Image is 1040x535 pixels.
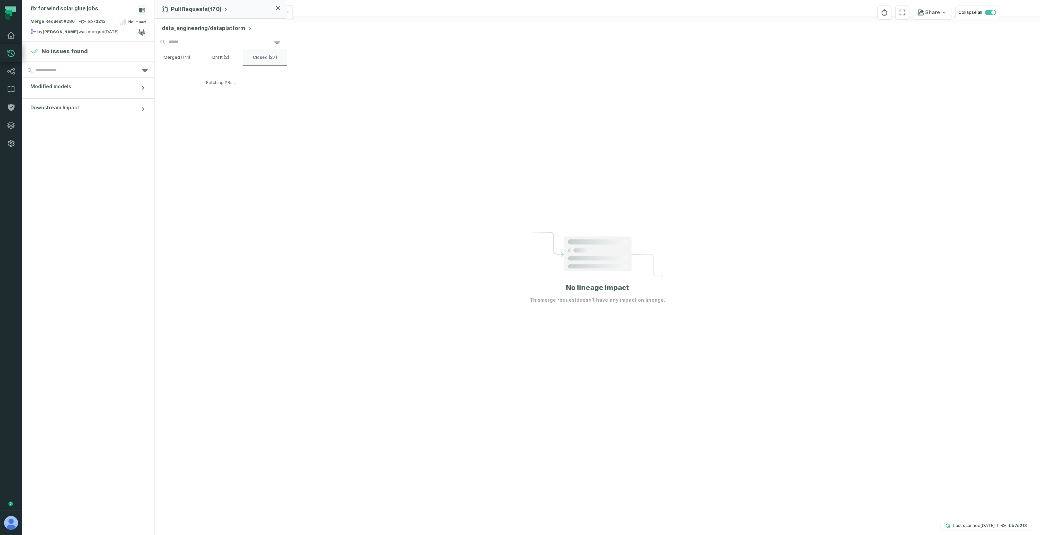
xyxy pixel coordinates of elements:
[30,29,138,37] div: by was merged
[22,99,155,119] button: Downstream Impact
[30,104,79,111] span: Downstream Impact
[43,30,78,34] strong: collin marsden (c_marsden)
[4,516,18,530] img: avatar of Aviel Bar-Yossef
[953,522,995,529] p: Last scanned
[243,49,287,66] button: closed (27)
[30,18,105,25] span: Merge Request #286 bb7d213
[955,6,999,19] button: Collapse all
[137,28,146,37] a: View on gitlab
[199,49,243,66] button: draft (2)
[941,522,1031,530] button: Last scanned[DATE] 1:54:51 AMbb7d213
[566,283,629,292] h1: No lineage impact
[1009,524,1027,528] h4: bb7d213
[104,29,119,34] relative-time: Aug 30, 2025, 1:55 AM GMT+3
[128,19,146,25] span: No Impact
[155,66,287,99] div: Fetching PRs...
[913,6,951,19] button: Share
[155,49,199,66] button: merged (141)
[8,501,14,507] div: Tooltip anchor
[22,78,155,98] button: Modified models
[981,523,995,528] relative-time: Aug 30, 2025, 1:54 AM GMT+3
[30,83,71,90] span: Modified models
[162,24,252,33] button: data_engineering/dataplatform
[162,6,229,13] button: Pull Requests(170)
[30,6,98,12] div: fix for wind solar glue jobs
[530,297,665,303] p: This merge request doesn't have any impact on lineage.
[41,47,88,55] h4: No issues found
